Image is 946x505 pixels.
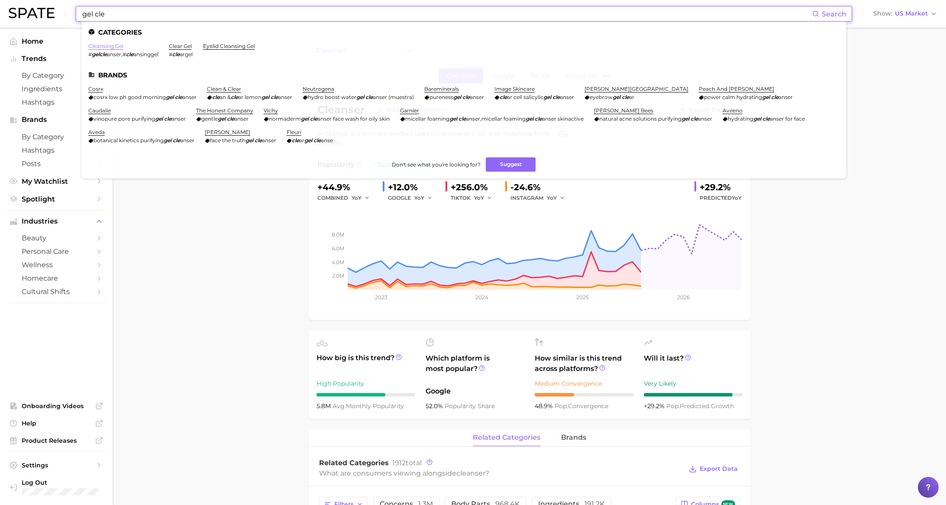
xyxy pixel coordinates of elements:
[494,86,535,92] a: image skincare
[584,86,688,92] a: [PERSON_NAME][GEOGRAPHIC_DATA]
[304,137,312,144] em: gel
[164,115,171,122] em: cle
[220,94,231,100] span: an &
[316,378,415,389] div: High Popularity
[871,8,940,19] button: ShowUS Market
[510,180,571,194] div: -24.6%
[22,402,91,410] span: Onboarding Videos
[7,175,106,188] a: My Watchlist
[622,94,629,100] em: cle
[7,82,106,96] a: Ingredients
[7,144,106,157] a: Hashtags
[333,402,404,410] span: monthly popularity
[414,193,433,203] button: YoY
[210,137,245,144] span: face the truth
[895,11,928,16] span: US Market
[245,137,253,144] em: gel
[203,43,255,49] a: eyelid cleansing gel
[316,353,415,374] span: How big is this trend?
[88,43,123,49] a: cleansing gel
[778,94,793,100] span: anser
[453,94,461,100] em: gel
[218,115,226,122] em: gel
[449,115,457,122] em: gel
[22,274,91,282] span: homecare
[762,115,770,122] em: cle
[644,402,666,410] span: +29.2%
[22,37,91,45] span: Home
[303,86,334,92] a: neutrogena
[9,8,55,18] img: SPATE
[88,129,105,135] a: aveda
[481,115,526,122] span: micellar foaming
[22,479,100,486] span: Log Out
[94,137,164,144] span: botanical kinetics purifying
[762,94,770,100] em: gel
[426,353,524,382] span: Which platform is most popular?
[7,400,106,412] a: Onboarding Videos
[7,245,106,258] a: personal care
[486,157,536,172] button: Suggest
[22,217,91,225] span: Industries
[424,86,459,92] a: bareminerals
[255,137,262,144] em: cle
[299,137,304,144] span: ar
[264,107,278,114] a: vichy
[644,353,743,374] span: Will it last?
[7,130,106,144] a: by Category
[507,94,543,100] span: ar cell salicylic
[196,107,253,114] a: the honest company
[629,94,634,100] span: ar
[321,137,333,144] span: anse
[22,437,91,444] span: Product Releases
[317,193,376,203] div: combined
[169,51,172,58] span: #
[388,180,439,194] div: +12.0%
[175,94,182,100] em: cle
[474,194,484,201] span: YoY
[317,115,390,122] span: anser face wash for oily skin
[166,94,174,100] em: gel
[392,459,406,467] span: 1912
[474,193,493,203] button: YoY
[238,94,262,100] span: ar lemon
[7,52,106,65] button: Trends
[426,402,445,410] span: 52.0%
[728,115,753,122] span: hydrating
[462,94,470,100] em: cle
[7,231,106,245] a: beauty
[88,71,839,79] li: Brands
[269,115,301,122] span: normaderm
[169,43,192,49] a: clear gel
[7,459,106,472] a: Settings
[687,463,739,475] button: Export Data
[7,157,106,170] a: Posts
[560,94,574,100] span: anser
[88,51,158,58] div: ,
[681,115,689,122] em: gel
[644,378,743,389] div: Very Likely
[7,258,106,272] a: wellness
[22,177,91,185] span: My Watchlist
[700,180,742,194] div: +29.2%
[500,94,507,100] em: cle
[180,51,193,58] span: argel
[22,288,91,296] span: cultural shifts
[677,294,689,300] tspan: 2026
[88,51,92,58] span: #
[400,115,584,122] div: ,
[7,35,106,48] a: Home
[171,115,186,122] span: anser
[535,115,542,122] em: cle
[445,402,495,410] span: popularity share
[470,94,484,100] span: anser
[822,10,846,18] span: Search
[310,115,317,122] em: cle
[22,55,91,63] span: Trends
[356,94,364,100] em: gel
[473,434,540,441] span: related categories
[262,94,269,100] em: gel
[234,115,249,122] span: anser
[333,402,346,410] abbr: average
[22,146,91,154] span: Hashtags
